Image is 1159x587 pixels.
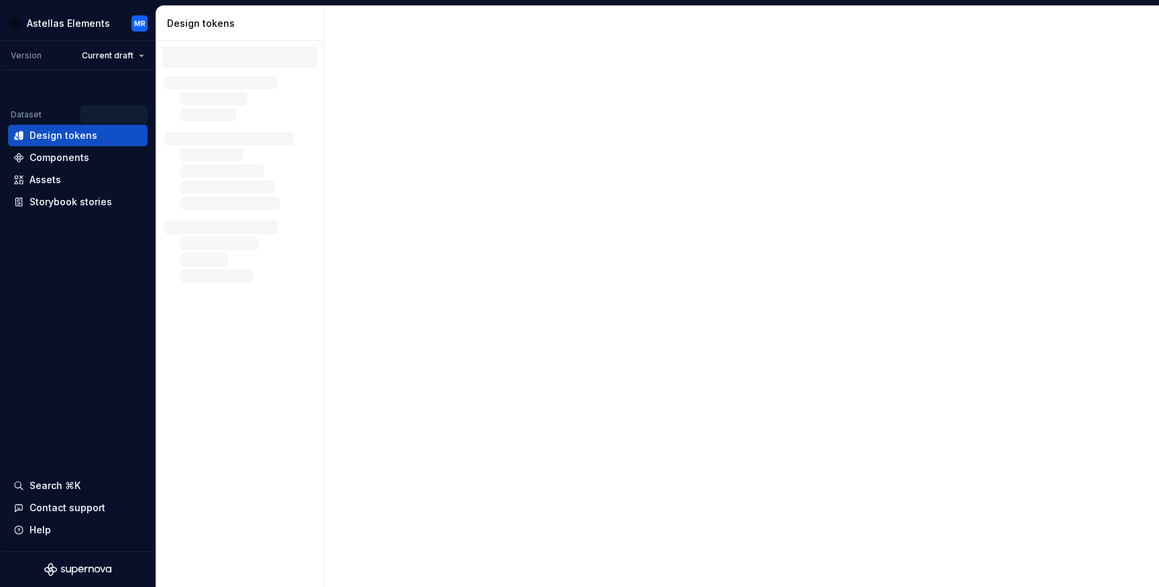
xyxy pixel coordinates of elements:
div: Assets [30,173,61,186]
button: Search ⌘K [8,475,148,496]
div: Dataset [11,109,42,120]
div: Storybook stories [30,195,112,209]
div: Design tokens [167,17,318,30]
div: Version [11,50,42,61]
div: Help [30,523,51,537]
span: Current draft [82,50,133,61]
button: Astellas ElementsMR [3,9,153,38]
div: Search ⌘K [30,479,80,492]
a: Components [8,147,148,168]
button: Help [8,519,148,541]
div: Components [30,151,89,164]
div: MR [134,18,146,29]
svg: Supernova Logo [44,563,111,576]
div: Astellas Elements [27,17,110,30]
a: Storybook stories [8,191,148,213]
div: Design tokens [30,129,97,142]
button: Contact support [8,497,148,519]
div: Contact support [30,501,105,515]
a: Assets [8,169,148,191]
a: Design tokens [8,125,148,146]
button: Current draft [76,46,150,65]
